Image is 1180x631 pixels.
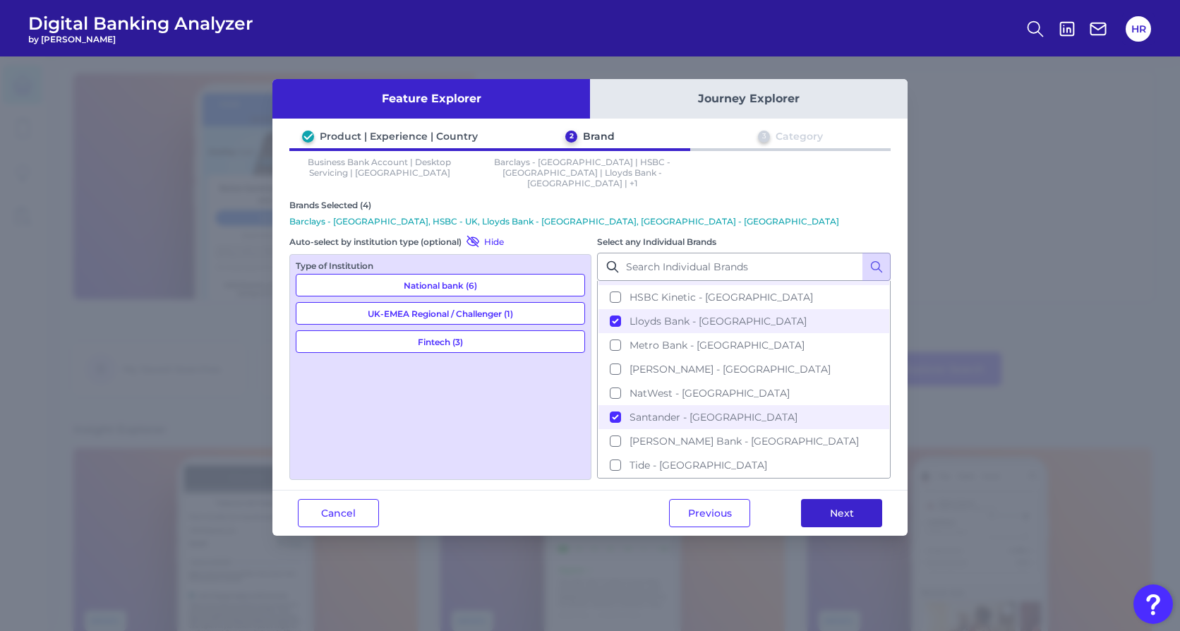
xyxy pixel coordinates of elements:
button: Cancel [298,499,379,527]
button: Santander - [GEOGRAPHIC_DATA] [598,405,889,429]
span: Tide - [GEOGRAPHIC_DATA] [630,459,767,471]
button: National bank (6) [296,274,585,296]
div: Product | Experience | Country [320,130,478,143]
button: [PERSON_NAME] Bank - [GEOGRAPHIC_DATA] [598,429,889,453]
button: Tide - [GEOGRAPHIC_DATA] [598,453,889,477]
span: Metro Bank - [GEOGRAPHIC_DATA] [630,339,805,351]
button: Next [801,499,882,527]
button: Previous [669,499,750,527]
button: Feature Explorer [272,79,590,119]
span: Digital Banking Analyzer [28,13,253,34]
button: Hide [462,234,504,248]
button: [PERSON_NAME] - [GEOGRAPHIC_DATA] [598,357,889,381]
button: Lloyds Bank - [GEOGRAPHIC_DATA] [598,309,889,333]
label: Select any Individual Brands [597,236,716,247]
p: Business Bank Account | Desktop Servicing | [GEOGRAPHIC_DATA] [289,157,470,188]
button: HR [1126,16,1151,42]
div: 3 [758,131,770,143]
button: HSBC Kinetic - [GEOGRAPHIC_DATA] [598,285,889,309]
button: Open Resource Center [1133,584,1173,624]
div: Auto-select by institution type (optional) [289,234,591,248]
button: Metro Bank - [GEOGRAPHIC_DATA] [598,333,889,357]
button: NatWest - [GEOGRAPHIC_DATA] [598,381,889,405]
p: Barclays - [GEOGRAPHIC_DATA] | HSBC - [GEOGRAPHIC_DATA] | Lloyds Bank - [GEOGRAPHIC_DATA] | +1 [493,157,673,188]
div: Category [776,130,823,143]
span: [PERSON_NAME] Bank - [GEOGRAPHIC_DATA] [630,435,859,447]
span: [PERSON_NAME] - [GEOGRAPHIC_DATA] [630,363,831,375]
button: UK-EMEA Regional / Challenger (1) [296,302,585,325]
span: Lloyds Bank - [GEOGRAPHIC_DATA] [630,315,807,327]
div: 2 [565,131,577,143]
button: Journey Explorer [590,79,908,119]
div: Brand [583,130,615,143]
span: Santander - [GEOGRAPHIC_DATA] [630,411,797,423]
div: Type of Institution [296,260,585,271]
p: Barclays - [GEOGRAPHIC_DATA], HSBC - UK, Lloyds Bank - [GEOGRAPHIC_DATA], [GEOGRAPHIC_DATA] - [GE... [289,216,891,227]
input: Search Individual Brands [597,253,891,281]
button: Fintech (3) [296,330,585,353]
span: NatWest - [GEOGRAPHIC_DATA] [630,387,790,399]
span: HSBC Kinetic - [GEOGRAPHIC_DATA] [630,291,813,304]
span: by [PERSON_NAME] [28,34,253,44]
div: Brands Selected (4) [289,200,891,210]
